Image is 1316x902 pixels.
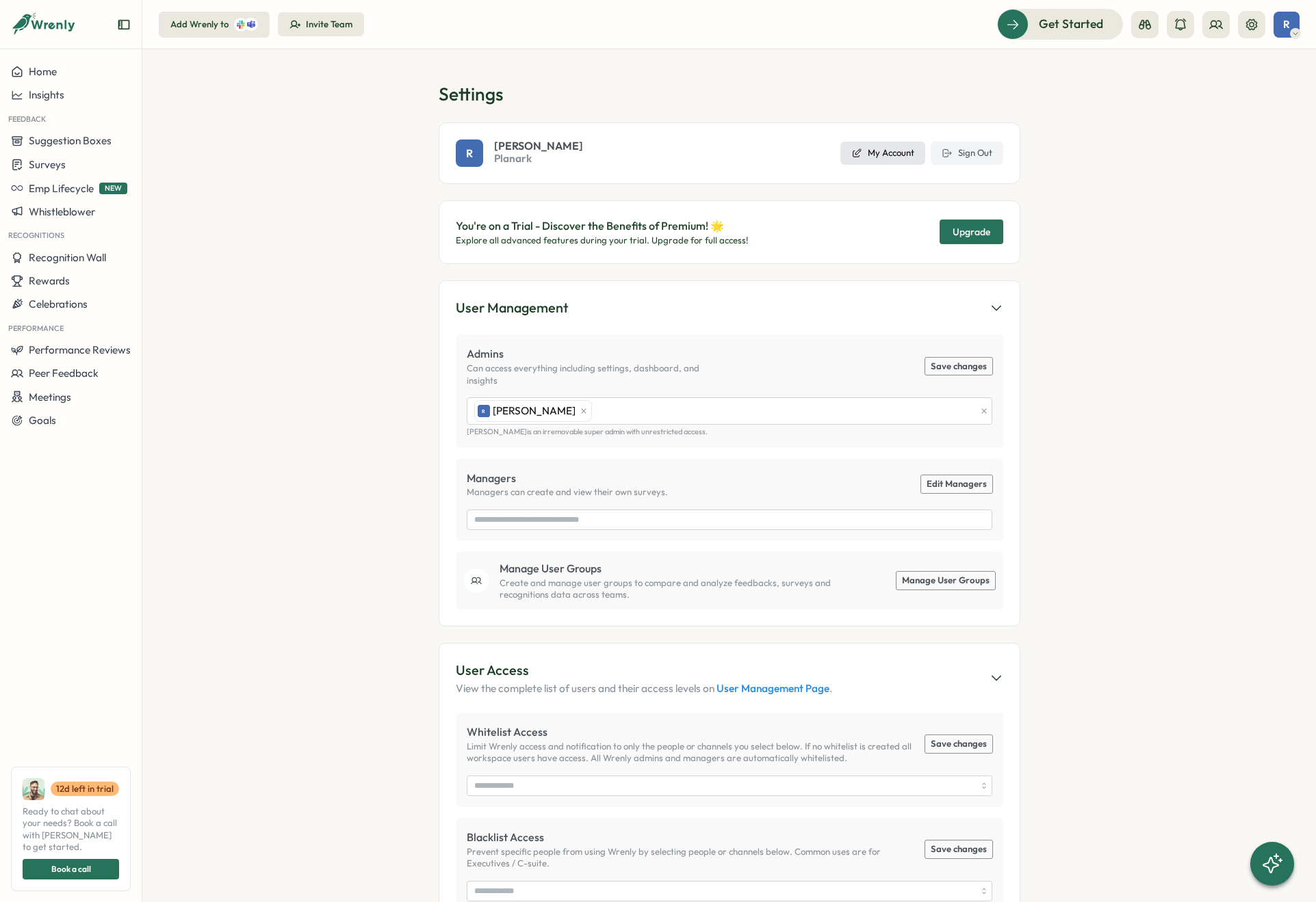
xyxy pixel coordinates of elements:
[170,18,229,31] div: Add Wrenly to
[494,140,583,151] span: [PERSON_NAME]
[467,846,914,870] p: Prevent specific people from using Wrenly by selecting people or channels below. Common uses are ...
[29,88,64,101] span: Insights
[1039,15,1103,33] span: Get Started
[958,147,992,159] span: Sign Out
[717,682,829,695] a: User Management Page
[840,142,925,165] a: My Account
[51,782,119,797] a: 12d left in trial
[940,220,1003,244] button: Upgrade
[29,367,99,380] span: Peer Feedback
[500,560,850,577] p: Manage User Groups
[29,158,66,171] span: Surveys
[493,403,576,419] span: [PERSON_NAME]
[467,741,914,765] p: Limit Wrenly access and notification to only the people or channels you select below. If no white...
[467,345,730,362] p: Admins
[29,251,106,264] span: Recognition Wall
[467,829,914,846] p: Blacklist Access
[466,145,473,162] span: R
[456,660,1003,696] button: User AccessView the complete list of users and their access levels on User Management Page.
[467,427,992,436] p: [PERSON_NAME] is an irremovable super admin with unrestricted access.
[29,297,88,310] span: Celebrations
[278,12,364,37] button: Invite Team
[868,147,914,159] span: My Account
[439,82,1020,106] h1: Settings
[456,297,568,319] div: User Management
[921,475,992,493] a: Edit Managers
[159,12,270,38] button: Add Wrenly to
[456,297,1003,319] button: User Management
[997,9,1123,39] button: Get Started
[23,778,44,800] img: Ali Khan
[467,486,668,499] p: Managers can create and view their own surveys.
[51,860,91,879] span: Book a call
[500,577,850,601] p: Create and manage user groups to compare and analyze feedbacks, surveys and recognitions data acr...
[29,343,131,356] span: Performance Reviews
[925,735,992,753] button: Save changes
[456,681,832,696] p: View the complete list of users and their access levels on .
[306,18,352,31] div: Invite Team
[925,358,992,375] button: Save changes
[29,274,70,287] span: Rewards
[29,205,95,218] span: Whistleblower
[99,183,127,194] span: NEW
[1283,18,1290,30] span: R
[482,408,485,415] span: R
[29,134,112,147] span: Suggestion Boxes
[456,235,748,247] p: Explore all advanced features during your trial. Upgrade for full access!
[29,390,71,403] span: Meetings
[456,217,748,235] p: You're on a Trial - Discover the Benefits of Premium! 🌟
[494,151,583,166] span: Planark
[29,182,94,195] span: Emp Lifecycle
[117,18,131,31] button: Expand sidebar
[29,65,57,78] span: Home
[23,859,119,879] button: Book a call
[23,806,119,853] span: Ready to chat about your needs? Book a call with [PERSON_NAME] to get started.
[29,414,56,427] span: Goals
[931,142,1003,165] button: Sign Out
[953,227,990,237] span: Upgrade
[896,572,995,589] a: Manage User Groups
[1274,12,1300,38] button: R
[925,840,992,858] button: Save changes
[467,724,914,741] p: Whitelist Access
[467,362,730,386] p: Can access everything including settings, dashboard, and insights
[467,470,668,487] p: Managers
[456,660,832,681] div: User Access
